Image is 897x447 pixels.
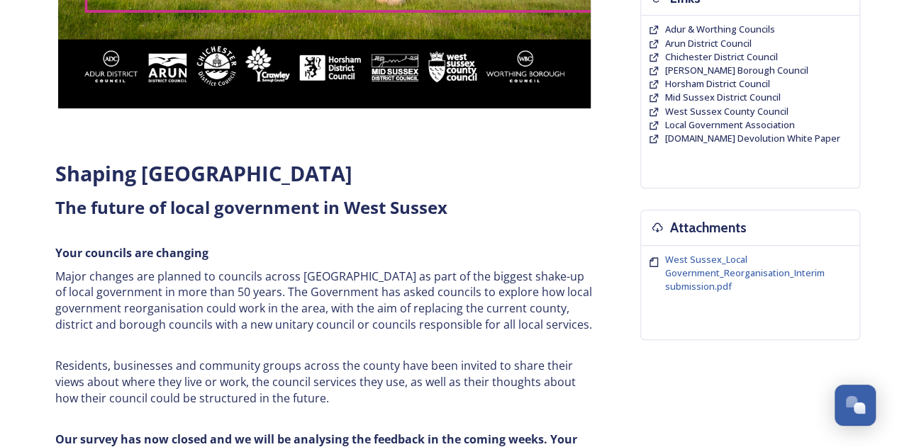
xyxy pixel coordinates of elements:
h3: Attachments [670,217,747,238]
span: Adur & Worthing Councils [665,23,775,35]
a: Adur & Worthing Councils [665,23,775,36]
a: [PERSON_NAME] Borough Council [665,64,808,77]
button: Open Chat [835,385,876,426]
span: Mid Sussex District Council [665,91,781,103]
a: [DOMAIN_NAME] Devolution White Paper [665,132,840,145]
a: Mid Sussex District Council [665,91,781,104]
strong: Your councils are changing [55,245,208,261]
span: West Sussex_Local Government_Reorganisation_Interim submission.pdf [665,253,825,293]
a: Local Government Association [665,118,795,132]
strong: The future of local government in West Sussex [55,196,447,219]
strong: Shaping [GEOGRAPHIC_DATA] [55,159,352,187]
span: Local Government Association [665,118,795,131]
a: West Sussex County Council [665,105,789,118]
a: Chichester District Council [665,50,778,64]
span: Chichester District Council [665,50,778,63]
a: Horsham District Council [665,77,770,91]
span: Horsham District Council [665,77,770,90]
p: Residents, businesses and community groups across the county have been invited to share their vie... [55,358,594,406]
p: Major changes are planned to councils across [GEOGRAPHIC_DATA] as part of the biggest shake-up of... [55,268,594,333]
a: Arun District Council [665,37,752,50]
